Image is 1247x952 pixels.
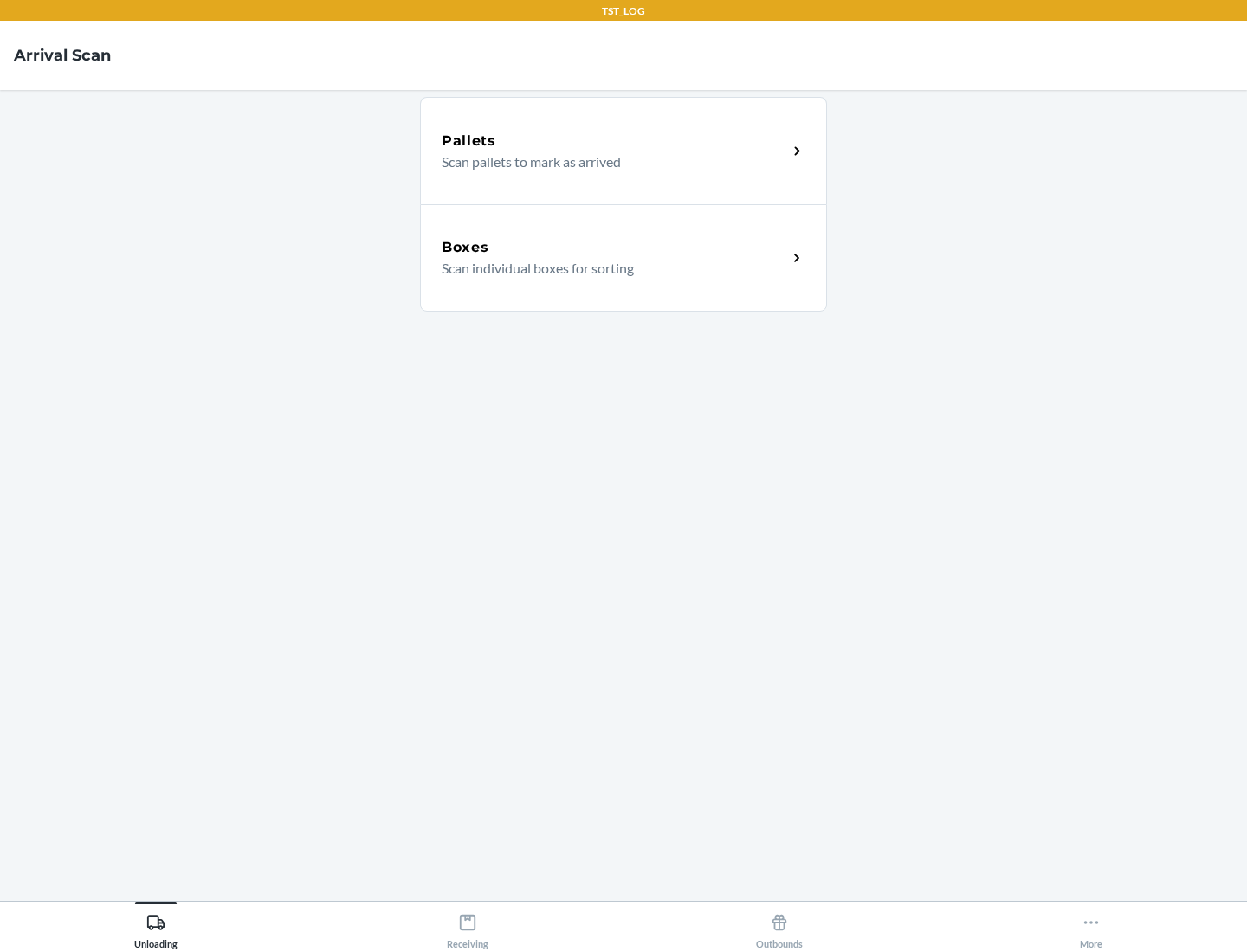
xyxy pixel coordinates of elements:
h5: Boxes [442,237,489,258]
h5: Pallets [442,131,496,151]
a: PalletsScan pallets to mark as arrived [420,97,827,204]
a: BoxesScan individual boxes for sorting [420,204,827,312]
div: More [1080,906,1102,949]
button: Outbounds [623,902,935,949]
p: TST_LOG [602,3,645,19]
div: Receiving [447,906,488,949]
h4: Arrival Scan [14,44,111,67]
button: More [935,902,1247,949]
div: Outbounds [756,906,803,949]
p: Scan pallets to mark as arrived [442,151,773,172]
div: Unloading [134,906,178,949]
p: Scan individual boxes for sorting [442,258,773,279]
button: Receiving [312,902,623,949]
